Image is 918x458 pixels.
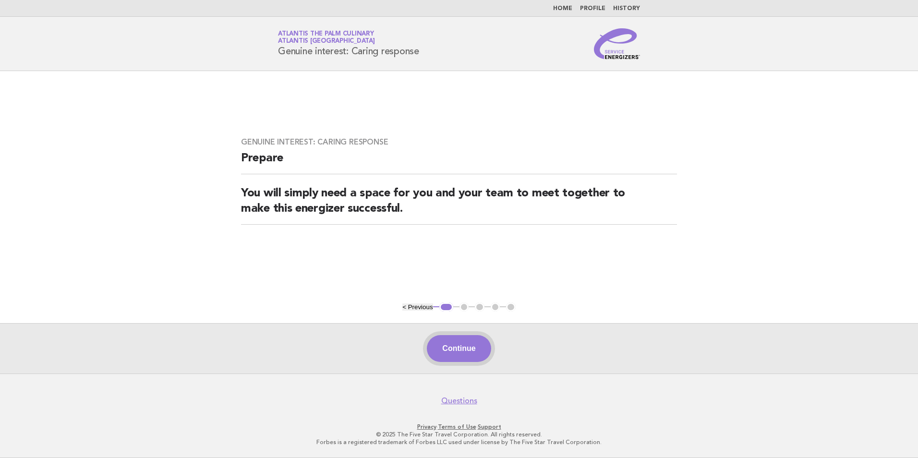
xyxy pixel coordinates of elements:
[241,186,677,225] h2: You will simply need a space for you and your team to meet together to make this energizer succes...
[613,6,640,12] a: History
[278,31,375,44] a: Atlantis The Palm CulinaryAtlantis [GEOGRAPHIC_DATA]
[241,137,677,147] h3: Genuine interest: Caring response
[594,28,640,59] img: Service Energizers
[580,6,605,12] a: Profile
[553,6,572,12] a: Home
[402,303,433,311] button: < Previous
[278,31,419,56] h1: Genuine interest: Caring response
[165,423,753,431] p: · ·
[241,151,677,174] h2: Prepare
[438,423,476,430] a: Terms of Use
[441,396,477,406] a: Questions
[439,302,453,312] button: 1
[278,38,375,45] span: Atlantis [GEOGRAPHIC_DATA]
[165,438,753,446] p: Forbes is a registered trademark of Forbes LLC used under license by The Five Star Travel Corpora...
[165,431,753,438] p: © 2025 The Five Star Travel Corporation. All rights reserved.
[417,423,436,430] a: Privacy
[478,423,501,430] a: Support
[427,335,491,362] button: Continue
